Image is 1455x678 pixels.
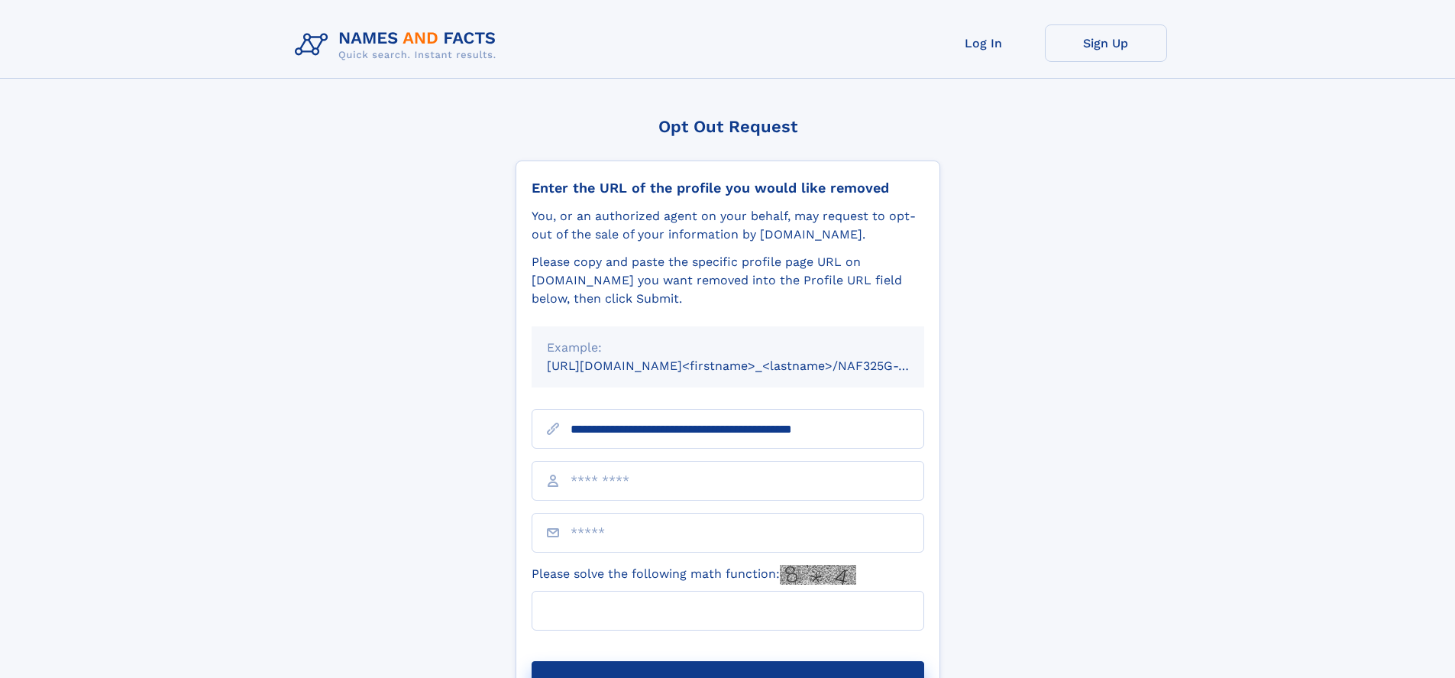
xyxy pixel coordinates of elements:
label: Please solve the following math function: [532,565,856,585]
div: Opt Out Request [516,117,940,136]
small: [URL][DOMAIN_NAME]<firstname>_<lastname>/NAF325G-xxxxxxxx [547,358,953,373]
img: Logo Names and Facts [289,24,509,66]
div: Example: [547,339,909,357]
div: Enter the URL of the profile you would like removed [532,180,924,196]
a: Log In [923,24,1045,62]
a: Sign Up [1045,24,1167,62]
div: You, or an authorized agent on your behalf, may request to opt-out of the sale of your informatio... [532,207,924,244]
div: Please copy and paste the specific profile page URL on [DOMAIN_NAME] you want removed into the Pr... [532,253,924,308]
